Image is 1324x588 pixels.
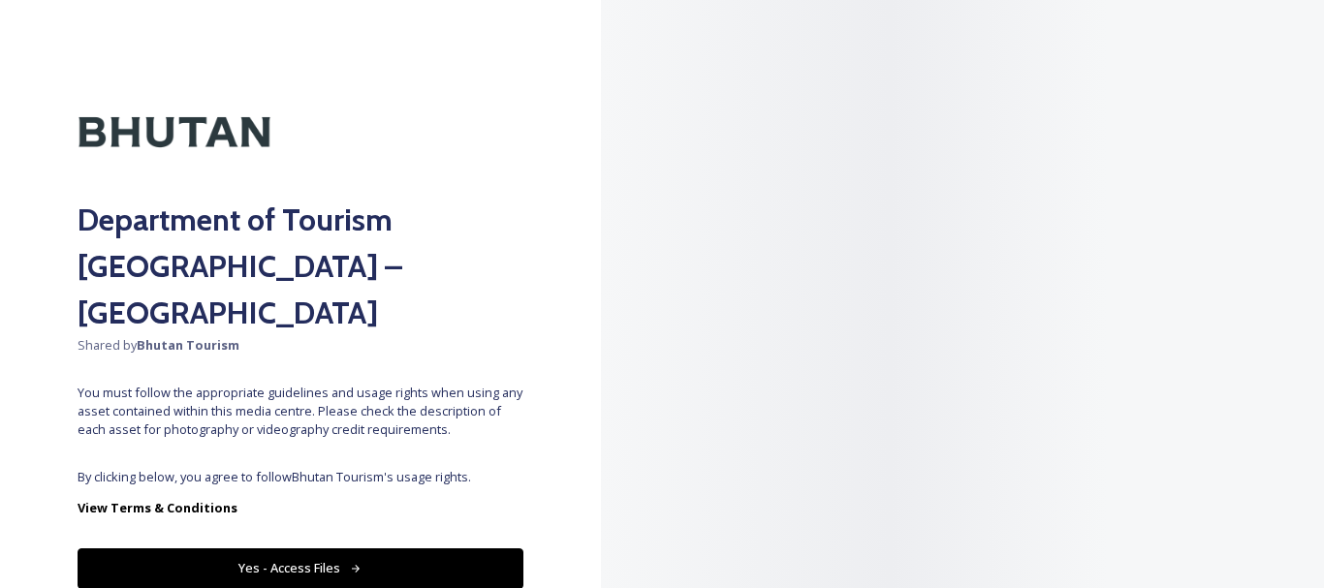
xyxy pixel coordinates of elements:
[78,336,523,355] span: Shared by
[78,496,523,519] a: View Terms & Conditions
[137,336,239,354] strong: Bhutan Tourism
[78,77,271,187] img: Kingdom-of-Bhutan-Logo.png
[78,468,523,486] span: By clicking below, you agree to follow Bhutan Tourism 's usage rights.
[78,499,237,516] strong: View Terms & Conditions
[78,384,523,440] span: You must follow the appropriate guidelines and usage rights when using any asset contained within...
[78,197,523,336] h2: Department of Tourism [GEOGRAPHIC_DATA] – [GEOGRAPHIC_DATA]
[78,548,523,588] button: Yes - Access Files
